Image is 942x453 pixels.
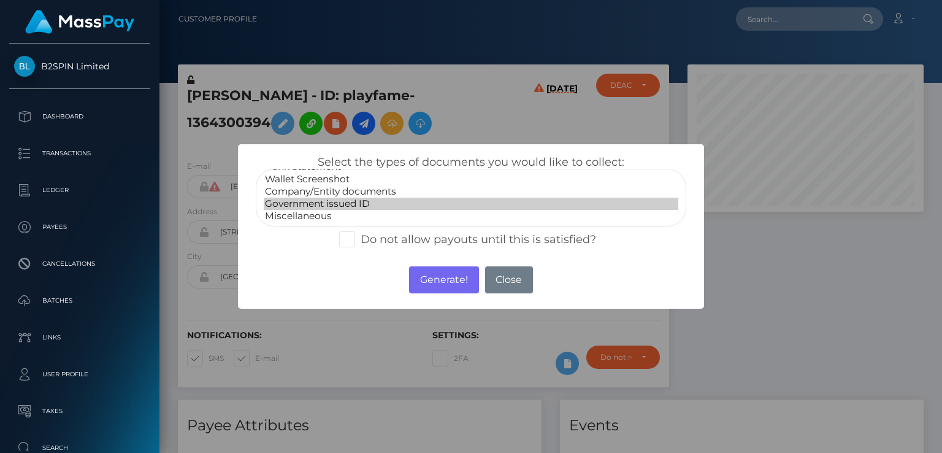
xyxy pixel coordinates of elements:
[14,255,145,273] p: Cancellations
[247,155,695,226] div: Select the types of documents you would like to collect:
[485,266,533,293] button: Close
[264,210,678,222] option: Miscellaneous
[14,144,145,163] p: Transactions
[14,402,145,420] p: Taxes
[256,169,686,226] select: <
[14,218,145,236] p: Payees
[409,266,478,293] button: Generate!
[339,231,596,247] label: Do not allow payouts until this is satisfied?
[264,185,678,198] option: Company/Entity documents
[14,328,145,347] p: Links
[264,198,678,210] option: Government issued ID
[14,292,145,310] p: Batches
[14,365,145,384] p: User Profile
[264,173,678,185] option: Wallet Screenshot
[14,107,145,126] p: Dashboard
[25,10,134,34] img: MassPay Logo
[9,61,150,72] span: B2SPIN Limited
[14,181,145,199] p: Ledger
[14,56,35,77] img: B2SPIN Limited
